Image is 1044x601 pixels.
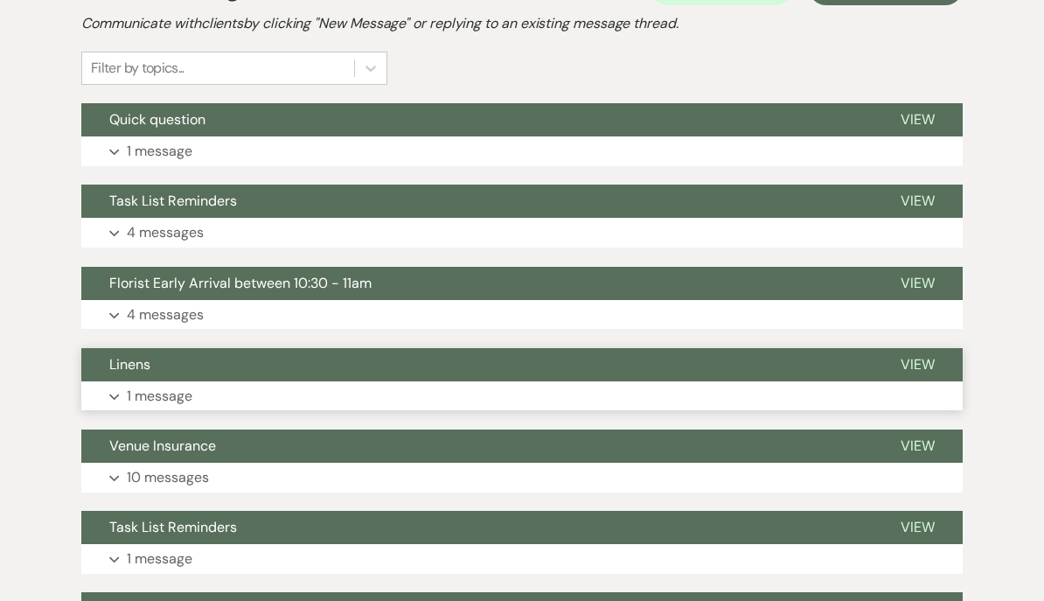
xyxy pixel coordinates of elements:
[81,512,873,545] button: Task List Reminders
[81,545,963,575] button: 1 message
[81,349,873,382] button: Linens
[81,137,963,167] button: 1 message
[127,467,209,490] p: 10 messages
[81,268,873,301] button: Florist Early Arrival between 10:30 - 11am
[81,301,963,331] button: 4 messages
[81,382,963,412] button: 1 message
[873,430,963,464] button: View
[109,519,237,537] span: Task List Reminders
[873,512,963,545] button: View
[91,59,184,80] div: Filter by topics...
[127,386,192,409] p: 1 message
[873,268,963,301] button: View
[127,222,204,245] p: 4 messages
[81,185,873,219] button: Task List Reminders
[81,104,873,137] button: Quick question
[109,437,216,456] span: Venue Insurance
[81,464,963,493] button: 10 messages
[901,192,935,211] span: View
[127,141,192,164] p: 1 message
[901,519,935,537] span: View
[109,111,205,129] span: Quick question
[873,104,963,137] button: View
[81,14,963,35] h2: Communicate with clients by clicking "New Message" or replying to an existing message thread.
[873,349,963,382] button: View
[901,437,935,456] span: View
[901,111,935,129] span: View
[873,185,963,219] button: View
[109,356,150,374] span: Linens
[81,219,963,248] button: 4 messages
[127,304,204,327] p: 4 messages
[127,549,192,571] p: 1 message
[81,430,873,464] button: Venue Insurance
[109,192,237,211] span: Task List Reminders
[901,275,935,293] span: View
[109,275,372,293] span: Florist Early Arrival between 10:30 - 11am
[901,356,935,374] span: View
